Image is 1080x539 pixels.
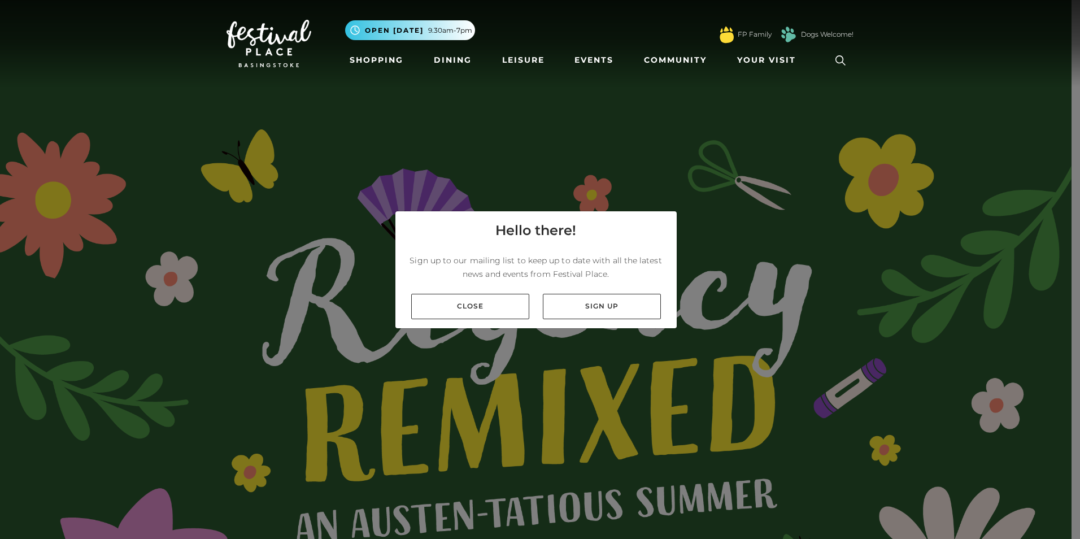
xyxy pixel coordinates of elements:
span: 9.30am-7pm [428,25,472,36]
span: Open [DATE] [365,25,424,36]
a: Leisure [498,50,549,71]
a: Events [570,50,618,71]
a: Community [639,50,711,71]
a: Close [411,294,529,319]
button: Open [DATE] 9.30am-7pm [345,20,475,40]
a: Shopping [345,50,408,71]
img: Festival Place Logo [227,20,311,67]
span: Your Visit [737,54,796,66]
p: Sign up to our mailing list to keep up to date with all the latest news and events from Festival ... [404,254,668,281]
a: Sign up [543,294,661,319]
a: Dogs Welcome! [801,29,853,40]
a: FP Family [738,29,772,40]
a: Dining [429,50,476,71]
h4: Hello there! [495,220,576,241]
a: Your Visit [733,50,806,71]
